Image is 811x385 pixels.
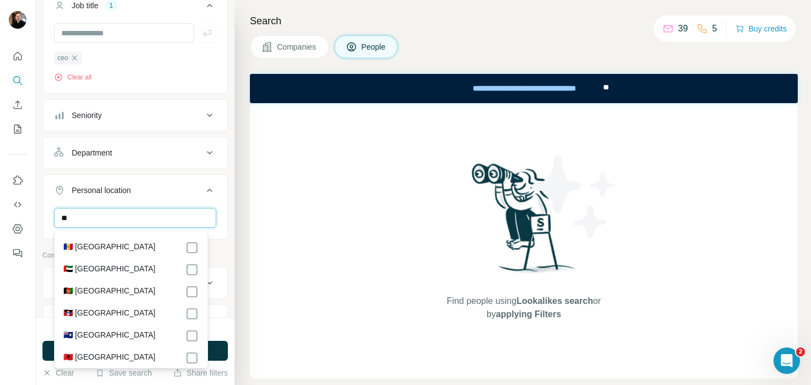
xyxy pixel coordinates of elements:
button: Dashboard [9,219,26,239]
button: My lists [9,119,26,139]
label: 🇦🇫 [GEOGRAPHIC_DATA] [63,285,156,298]
span: applying Filters [496,309,561,319]
div: Seniority [72,110,102,121]
label: 🇦🇱 [GEOGRAPHIC_DATA] [63,351,156,365]
label: 🇦🇩 [GEOGRAPHIC_DATA] [63,241,156,254]
img: Surfe Illustration - Stars [524,147,623,247]
span: Find people using or by [435,295,612,321]
p: Company information [42,250,228,260]
img: Surfe Illustration - Woman searching with binoculars [467,161,581,284]
button: Department [43,140,227,166]
iframe: Banner [250,74,798,103]
span: People [361,41,387,52]
button: Search [9,71,26,90]
button: Clear all [54,72,92,82]
label: 🇦🇮 [GEOGRAPHIC_DATA] [63,329,156,343]
h4: Search [250,13,798,29]
p: 39 [678,22,688,35]
button: Use Surfe API [9,195,26,215]
button: Clear [42,367,74,378]
label: 🇦🇬 [GEOGRAPHIC_DATA] [63,307,156,320]
button: Personal location [43,177,227,208]
span: ceo [57,53,68,63]
img: Avatar [9,11,26,29]
button: Feedback [9,243,26,263]
button: Quick start [9,46,26,66]
button: Seniority [43,102,227,129]
button: Save search [95,367,152,378]
button: Share filters [173,367,228,378]
button: Use Surfe on LinkedIn [9,170,26,190]
p: 5 [712,22,717,35]
span: Lookalikes search [516,296,593,306]
button: Run search [42,341,228,361]
span: Companies [277,41,317,52]
label: 🇦🇪 [GEOGRAPHIC_DATA] [63,263,156,276]
div: Personal location [72,185,131,196]
span: 2 [796,347,805,356]
button: Company [43,270,227,296]
button: Buy credits [735,21,787,36]
button: Industry [43,307,227,334]
button: Enrich CSV [9,95,26,115]
iframe: Intercom live chat [773,347,800,374]
div: 1 [105,1,118,10]
div: Department [72,147,112,158]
